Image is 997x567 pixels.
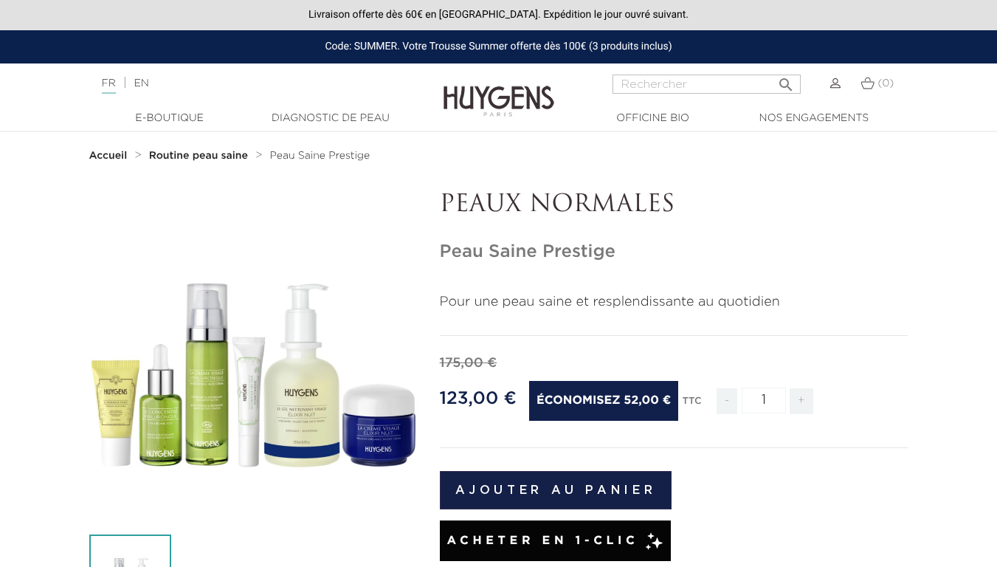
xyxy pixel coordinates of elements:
a: E-Boutique [96,111,244,126]
a: Routine peau saine [149,150,252,162]
span: (0) [877,78,894,89]
input: Rechercher [613,75,801,94]
button:  [773,70,799,90]
a: Peau Saine Prestige [269,150,370,162]
a: FR [102,78,116,94]
button: Ajouter au panier [440,471,672,509]
div: | [94,75,404,92]
i:  [777,72,795,89]
h1: Peau Saine Prestige [440,241,908,263]
span: + [790,388,813,414]
a: EN [134,78,148,89]
a: Accueil [89,150,131,162]
span: Économisez 52,00 € [529,381,678,421]
span: - [717,388,737,414]
span: Peau Saine Prestige [269,151,370,161]
a: Officine Bio [579,111,727,126]
img: Huygens [444,62,554,119]
input: Quantité [742,388,786,413]
p: PEAUX NORMALES [440,191,908,219]
span: 175,00 € [440,357,497,370]
span: 123,00 € [440,390,517,408]
strong: Accueil [89,151,128,161]
div: TTC [683,385,702,425]
strong: Routine peau saine [149,151,248,161]
a: Nos engagements [740,111,888,126]
a: Diagnostic de peau [257,111,404,126]
p: Pour une peau saine et resplendissante au quotidien [440,292,908,312]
